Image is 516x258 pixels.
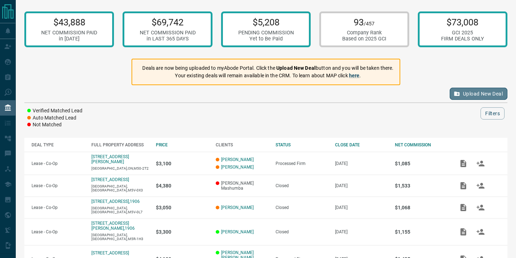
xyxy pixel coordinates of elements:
div: CLIENTS [216,142,268,147]
p: Lease - Co-Op [32,161,84,166]
div: CLOSE DATE [335,142,388,147]
p: $3,100 [156,161,209,166]
li: Not Matched [27,121,82,128]
p: [DATE] [335,161,388,166]
p: $1,533 [395,183,448,189]
a: [STREET_ADDRESS][PERSON_NAME],1906 [91,221,135,231]
p: [PERSON_NAME] Mashumba [216,181,268,191]
div: STATUS [276,142,328,147]
div: Closed [276,183,328,188]
span: Add / View Documents [455,205,472,210]
p: [DATE] [335,205,388,210]
div: PENDING COMMISSION [238,30,294,36]
p: [GEOGRAPHIC_DATA],[GEOGRAPHIC_DATA],M5V-0X3 [91,184,149,192]
div: GCI 2025 [441,30,484,36]
div: in LAST 365 DAYS [140,36,196,42]
div: Closed [276,229,328,234]
a: [PERSON_NAME] [221,157,254,162]
p: 93 [342,17,386,28]
div: Based on 2025 GCI [342,36,386,42]
div: Yet to Be Paid [238,36,294,42]
p: [GEOGRAPHIC_DATA],[GEOGRAPHIC_DATA],M5R-1H3 [91,233,149,241]
p: Your existing deals will remain available in the CRM. To learn about MAP click . [142,72,393,79]
div: FULL PROPERTY ADDRESS [91,142,149,147]
p: Lease - Co-Op [32,205,84,210]
div: FIRM DEALS ONLY [441,36,484,42]
p: $69,742 [140,17,196,28]
span: Add / View Documents [455,161,472,166]
div: Processed Firm [276,161,328,166]
a: here [349,73,360,78]
a: [STREET_ADDRESS][PERSON_NAME] [91,154,129,164]
span: Match Clients [472,229,489,234]
p: $3,050 [156,205,209,210]
p: [DATE] [335,183,388,188]
p: $1,068 [395,205,448,210]
p: $1,155 [395,229,448,235]
span: Add / View Documents [455,183,472,188]
a: [PERSON_NAME] [221,165,254,170]
a: [STREET_ADDRESS] [91,177,129,182]
li: Auto Matched Lead [27,115,82,122]
div: NET COMMISSION PAID [41,30,97,36]
span: Match Clients [472,183,489,188]
div: Company Rank [342,30,386,36]
li: Verified Matched Lead [27,107,82,115]
span: Add / View Documents [455,229,472,234]
div: NET COMMISSION PAID [140,30,196,36]
div: in [DATE] [41,36,97,42]
p: Deals are now being uploaded to myAbode Portal. Click the button and you will be taken there. [142,64,393,72]
a: [PERSON_NAME] [221,205,254,210]
span: Match Clients [472,161,489,166]
div: DEAL TYPE [32,142,84,147]
p: [DATE] [335,229,388,234]
a: [STREET_ADDRESS],1906 [91,199,140,204]
span: Match Clients [472,205,489,210]
p: [GEOGRAPHIC_DATA],[GEOGRAPHIC_DATA],M5V-0L7 [91,206,149,214]
p: $4,380 [156,183,209,189]
button: Filters [481,107,505,120]
p: $73,008 [441,17,484,28]
a: [STREET_ADDRESS] [91,250,129,255]
p: $5,208 [238,17,294,28]
p: Lease - Co-Op [32,183,84,188]
p: Lease - Co-Op [32,229,84,234]
p: $1,085 [395,161,448,166]
a: [PERSON_NAME] [221,229,254,234]
strong: Upload New Deal [276,65,316,71]
div: PRICE [156,142,209,147]
div: Closed [276,205,328,210]
p: $43,888 [41,17,97,28]
p: $3,300 [156,229,209,235]
p: [GEOGRAPHIC_DATA],ON,M50-2T2 [91,166,149,170]
div: NET COMMISSION [395,142,448,147]
button: Upload New Deal [450,88,507,100]
span: /457 [364,21,374,27]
